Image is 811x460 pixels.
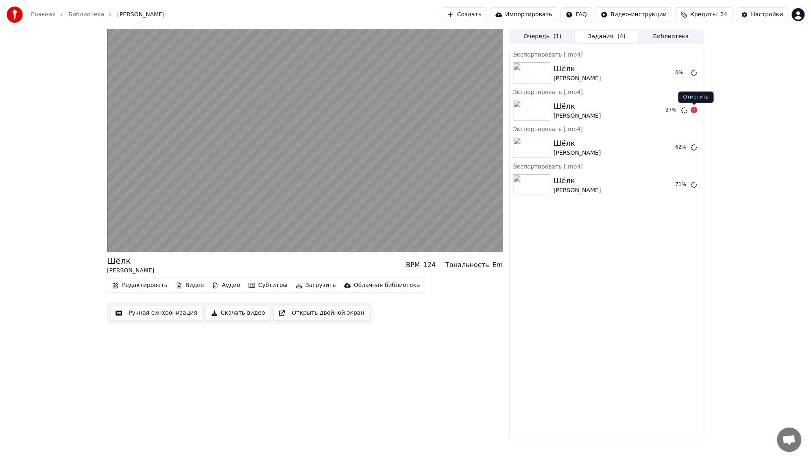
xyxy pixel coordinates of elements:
[554,186,601,195] div: [PERSON_NAME]
[510,161,704,171] div: Экспортировать [.mp4]
[560,7,592,22] button: FAQ
[690,11,717,19] span: Кредиты
[665,107,678,114] div: 27 %
[107,267,154,275] div: [PERSON_NAME]
[554,138,601,149] div: Шёлк
[554,63,601,74] div: Шёлк
[617,33,626,41] span: ( 4 )
[423,260,436,270] div: 124
[107,255,154,267] div: Шёлк
[445,260,489,270] div: Тональность
[292,280,339,291] button: Загрузить
[492,260,503,270] div: Em
[554,175,601,186] div: Шёлк
[554,74,601,83] div: [PERSON_NAME]
[442,7,486,22] button: Создать
[206,306,270,320] button: Скачать видео
[68,11,104,19] a: Библиотека
[675,182,687,188] div: 71 %
[31,11,165,19] nav: breadcrumb
[639,31,703,43] button: Библиотека
[675,70,687,76] div: 0 %
[554,149,601,157] div: [PERSON_NAME]
[720,11,727,19] span: 24
[554,101,601,112] div: Шёлк
[273,306,369,320] button: Открыть двойной экран
[777,427,801,452] div: Открытый чат
[510,124,704,134] div: Экспортировать [.mp4]
[490,7,558,22] button: Импортировать
[31,11,55,19] a: Главная
[751,11,783,19] div: Настройки
[406,260,420,270] div: BPM
[109,280,171,291] button: Редактировать
[110,306,203,320] button: Ручная синхронизация
[510,31,575,43] button: Очередь
[172,280,207,291] button: Видео
[510,49,704,59] div: Экспортировать [.mp4]
[575,31,639,43] button: Задания
[209,280,243,291] button: Аудио
[675,7,733,22] button: Кредиты24
[354,281,420,289] div: Облачная библиотека
[595,7,672,22] button: Видео-инструкции
[678,92,713,103] div: Отменить
[245,280,291,291] button: Субтитры
[675,144,687,151] div: 62 %
[736,7,788,22] button: Настройки
[7,7,23,23] img: youka
[117,11,164,19] span: [PERSON_NAME]
[553,33,561,41] span: ( 1 )
[510,87,704,96] div: Экспортировать [.mp4]
[554,112,601,120] div: [PERSON_NAME]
